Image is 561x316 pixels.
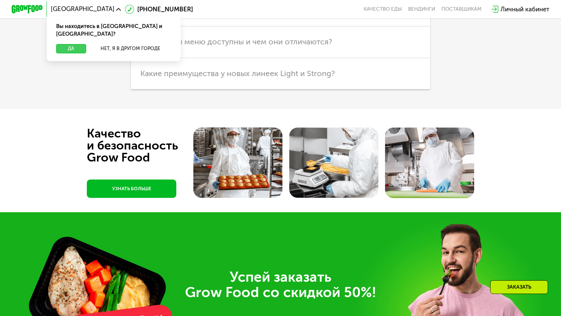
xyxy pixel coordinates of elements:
a: УЗНАТЬ БОЛЬШЕ [87,180,176,198]
div: Личный кабинет [501,5,549,14]
div: Качество и безопасность Grow Food [87,127,203,164]
span: Какие преимущества у новых линеек Light и Strong? [140,69,335,78]
button: Да [56,44,86,53]
span: Какие типы меню доступны и чем они отличаются? [140,37,332,46]
div: Вы находитесь в [GEOGRAPHIC_DATA] и [GEOGRAPHIC_DATA]? [47,16,181,44]
div: Заказать [490,280,548,294]
span: [GEOGRAPHIC_DATA] [51,6,115,12]
a: [PHONE_NUMBER] [125,5,193,14]
button: Нет, я в другом городе [89,44,171,53]
div: поставщикам [441,6,482,12]
a: Вендинги [408,6,435,12]
a: Качество еды [364,6,402,12]
div: Успей заказать Grow Food со скидкой 50%! [62,269,499,300]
